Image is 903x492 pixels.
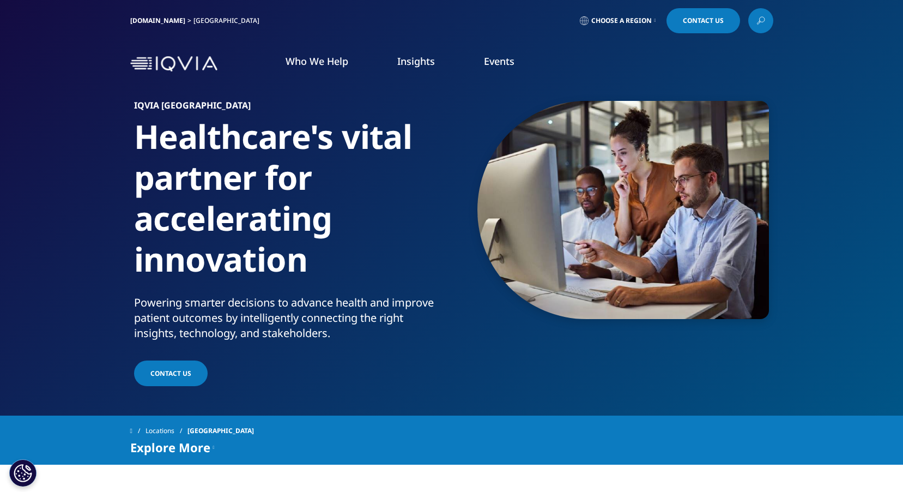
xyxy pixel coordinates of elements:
span: [GEOGRAPHIC_DATA] [187,421,254,441]
a: Contact Us [666,8,740,33]
a: Who We Help [286,55,348,68]
button: Cookies Settings [9,459,37,487]
div: Powering smarter decisions to advance health and improve patient outcomes by intelligently connec... [134,295,447,341]
a: Locations [146,421,187,441]
img: 2362team-and-computer-in-collaboration-teamwork-and-meeting-at-desk.jpg [477,101,769,319]
div: [GEOGRAPHIC_DATA] [193,16,264,25]
span: Contact Us [150,369,191,378]
span: Choose a Region [591,16,652,25]
a: Events [484,55,514,68]
span: Explore More [130,441,210,454]
img: IQVIA Healthcare Information Technology and Pharma Clinical Research Company [130,56,217,72]
a: Insights [397,55,435,68]
a: Contact Us [134,361,208,386]
nav: Primary [222,38,773,89]
h6: IQVIA [GEOGRAPHIC_DATA] [134,101,447,116]
a: [DOMAIN_NAME] [130,16,185,25]
h1: Healthcare's vital partner for accelerating innovation [134,116,447,295]
span: Contact Us [683,17,724,24]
